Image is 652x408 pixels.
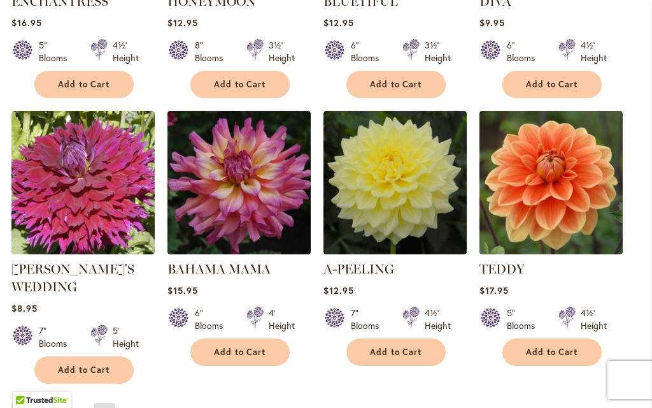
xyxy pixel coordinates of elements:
[11,261,134,295] a: [PERSON_NAME]'S WEDDING
[58,79,110,90] span: Add to Cart
[167,245,311,257] a: Bahama Mama
[581,39,607,64] div: 4½' Height
[323,17,354,29] span: $12.95
[34,356,134,384] button: Add to Cart
[323,284,354,296] span: $12.95
[113,39,139,64] div: 4½' Height
[195,39,231,64] div: 8" Blooms
[269,307,295,332] div: 4' Height
[526,347,578,358] span: Add to Cart
[214,347,266,358] span: Add to Cart
[39,324,75,350] div: 7" Blooms
[479,245,623,257] a: Teddy
[323,261,394,277] a: A-PEELING
[323,111,467,254] img: A-Peeling
[167,111,311,254] img: Bahama Mama
[11,302,38,314] span: $8.95
[351,39,387,64] div: 6" Blooms
[507,307,543,332] div: 5" Blooms
[167,17,198,29] span: $12.95
[425,307,451,332] div: 4½' Height
[11,17,42,29] span: $16.95
[195,307,231,332] div: 6" Blooms
[507,39,543,64] div: 6" Blooms
[58,365,110,375] span: Add to Cart
[502,339,602,366] button: Add to Cart
[479,261,525,277] a: TEDDY
[502,71,602,98] button: Add to Cart
[351,307,387,332] div: 7" Blooms
[11,111,155,254] img: Jennifer's Wedding
[479,111,623,254] img: Teddy
[34,71,134,98] button: Add to Cart
[269,39,295,64] div: 3½' Height
[167,284,198,296] span: $15.95
[370,347,422,358] span: Add to Cart
[346,339,446,366] button: Add to Cart
[581,307,607,332] div: 4½' Height
[10,363,45,398] iframe: Launch Accessibility Center
[11,245,155,257] a: Jennifer's Wedding
[113,324,139,350] div: 5' Height
[39,39,75,64] div: 5" Blooms
[323,245,467,257] a: A-Peeling
[479,17,505,29] span: $9.95
[190,71,290,98] button: Add to Cart
[479,284,509,296] span: $17.95
[425,39,451,64] div: 3½' Height
[214,79,266,90] span: Add to Cart
[346,71,446,98] button: Add to Cart
[190,339,290,366] button: Add to Cart
[370,79,422,90] span: Add to Cart
[167,261,271,277] a: BAHAMA MAMA
[526,79,578,90] span: Add to Cart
